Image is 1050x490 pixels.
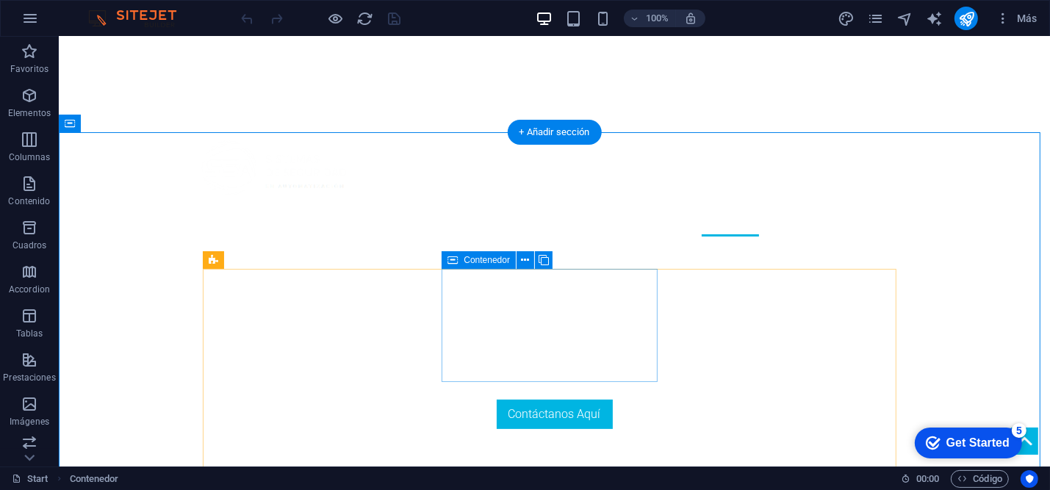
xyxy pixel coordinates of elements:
[8,107,51,119] p: Elementos
[84,10,195,27] img: Editor Logo
[896,10,913,27] i: Navegador
[70,470,119,488] span: Haz clic para seleccionar y doble clic para editar
[837,10,855,27] button: design
[43,16,107,29] div: Get Started
[12,239,47,251] p: Cuadros
[927,473,929,484] span: :
[624,10,676,27] button: 100%
[327,10,345,27] button: Haz clic para salir del modo de previsualización y seguir editando
[10,416,49,428] p: Imágenes
[896,10,913,27] button: navigator
[8,195,50,207] p: Contenido
[12,470,48,488] a: Haz clic para cancelar la selección y doble clic para abrir páginas
[3,372,55,383] p: Prestaciones
[70,470,119,488] nav: breadcrumb
[356,10,374,27] button: reload
[867,10,884,27] i: Páginas (Ctrl+Alt+S)
[901,470,940,488] h6: Tiempo de la sesión
[866,10,884,27] button: pages
[684,12,697,25] i: Al redimensionar, ajustar el nivel de zoom automáticamente para ajustarse al dispositivo elegido.
[916,470,939,488] span: 00 00
[954,7,978,30] button: publish
[10,63,48,75] p: Favoritos
[357,10,374,27] i: Volver a cargar página
[464,256,510,264] span: Contenedor
[958,10,975,27] i: Publicar
[12,7,119,38] div: Get Started 5 items remaining, 0% complete
[16,328,43,339] p: Tablas
[507,120,601,145] div: + Añadir sección
[9,284,50,295] p: Accordion
[925,10,943,27] button: text_generator
[951,470,1009,488] button: Código
[990,7,1043,30] button: Más
[996,11,1038,26] span: Más
[9,151,51,163] p: Columnas
[957,470,1002,488] span: Código
[926,10,943,27] i: AI Writer
[646,10,669,27] h6: 100%
[109,3,123,18] div: 5
[1021,470,1038,488] button: Usercentrics
[838,10,855,27] i: Diseño (Ctrl+Alt+Y)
